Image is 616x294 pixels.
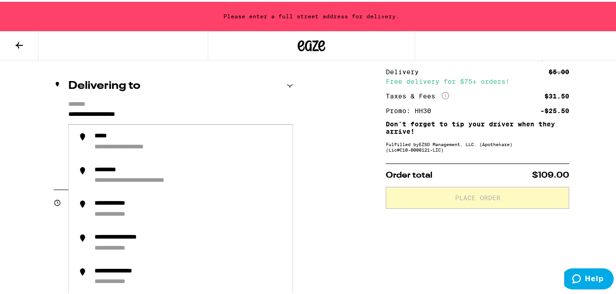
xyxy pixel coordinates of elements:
span: Place Order [455,193,500,199]
div: Taxes & Fees [386,90,449,98]
div: $103.00 [540,53,569,60]
div: Promo: HH30 [386,106,438,112]
div: Subtotal [386,53,425,60]
div: $31.50 [544,91,569,98]
span: Order total [386,169,433,178]
div: Fulfilled by EZSD Management, LLC. (Apothekare) (Lic# C10-0000121-LIC ) [386,140,569,151]
iframe: Opens a widget where you can find more information [564,267,614,289]
div: $5.00 [549,67,569,73]
h2: Delivering to [68,79,140,90]
button: Place Order [386,185,569,207]
div: -$25.50 [540,106,569,112]
span: $109.00 [532,169,569,178]
div: Free delivery for $75+ orders! [386,76,569,83]
p: Don't forget to tip your driver when they arrive! [386,119,569,133]
div: Delivery [386,67,425,73]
